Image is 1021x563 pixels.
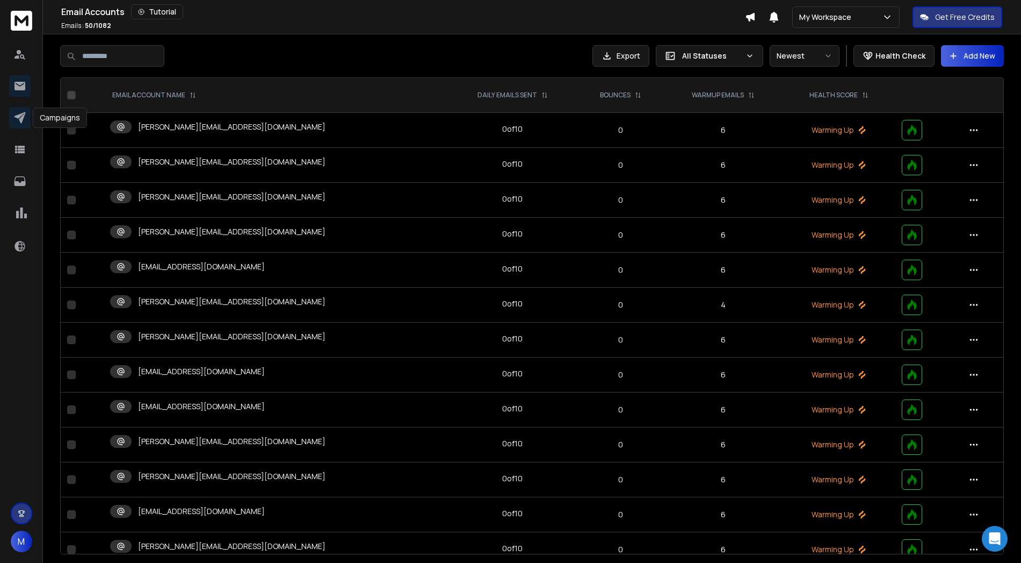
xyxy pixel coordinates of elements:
p: Get Free Credits [935,12,995,23]
div: 0 of 10 [502,194,523,204]
div: 0 of 10 [502,263,523,274]
button: Tutorial [131,4,183,19]
td: 6 [664,462,782,497]
p: 0 [584,334,657,345]
button: M [11,531,32,552]
p: Warming Up [789,195,889,205]
td: 4 [664,288,782,323]
p: [PERSON_NAME][EMAIL_ADDRESS][DOMAIN_NAME] [138,436,325,447]
p: [EMAIL_ADDRESS][DOMAIN_NAME] [138,401,265,412]
p: [PERSON_NAME][EMAIL_ADDRESS][DOMAIN_NAME] [138,541,325,552]
p: My Workspace [799,12,856,23]
div: 0 of 10 [502,229,523,239]
p: 0 [584,544,657,555]
p: 0 [584,404,657,415]
td: 6 [664,183,782,218]
div: Open Intercom Messenger [982,526,1008,552]
div: Campaigns [33,108,87,128]
p: Warming Up [789,439,889,450]
p: 0 [584,474,657,485]
p: Warming Up [789,369,889,380]
button: Add New [941,45,1004,67]
p: Warming Up [789,160,889,170]
button: Health Check [853,45,935,67]
p: [PERSON_NAME][EMAIL_ADDRESS][DOMAIN_NAME] [138,156,325,167]
p: [EMAIL_ADDRESS][DOMAIN_NAME] [138,261,265,272]
p: 0 [584,230,657,240]
p: Warming Up [789,404,889,415]
div: 0 of 10 [502,438,523,449]
p: 0 [584,265,657,275]
td: 6 [664,497,782,532]
td: 6 [664,358,782,393]
p: 0 [584,160,657,170]
p: [PERSON_NAME][EMAIL_ADDRESS][DOMAIN_NAME] [138,122,325,132]
p: BOUNCES [600,91,631,99]
span: 50 / 1082 [85,21,111,30]
td: 6 [664,323,782,358]
p: Warming Up [789,544,889,555]
div: 0 of 10 [502,333,523,344]
div: 0 of 10 [502,159,523,169]
p: WARMUP EMAILS [692,91,744,99]
p: 0 [584,125,657,136]
p: Warming Up [789,334,889,345]
td: 6 [664,113,782,148]
div: EMAIL ACCOUNT NAME [112,91,196,99]
p: Warming Up [789,265,889,275]
button: Export [592,45,649,67]
p: HEALTH SCORE [809,91,858,99]
div: 0 of 10 [502,298,523,309]
div: 0 of 10 [502,473,523,484]
p: [PERSON_NAME][EMAIL_ADDRESS][DOMAIN_NAME] [138,226,325,237]
td: 6 [664,427,782,462]
p: Emails : [61,22,111,30]
p: Warming Up [789,125,889,136]
p: 0 [584,439,657,450]
p: [PERSON_NAME][EMAIL_ADDRESS][DOMAIN_NAME] [138,191,325,202]
p: [EMAIL_ADDRESS][DOMAIN_NAME] [138,366,265,377]
p: Health Check [875,51,925,61]
button: Newest [770,45,839,67]
p: [PERSON_NAME][EMAIL_ADDRESS][DOMAIN_NAME] [138,296,325,307]
p: All Statuses [682,51,741,61]
p: [PERSON_NAME][EMAIL_ADDRESS][DOMAIN_NAME] [138,331,325,342]
p: 0 [584,300,657,310]
p: Warming Up [789,509,889,520]
p: 0 [584,369,657,380]
p: 0 [584,195,657,205]
div: 0 of 10 [502,543,523,554]
div: 0 of 10 [502,368,523,379]
p: Warming Up [789,300,889,310]
button: Get Free Credits [913,6,1002,28]
p: [PERSON_NAME][EMAIL_ADDRESS][DOMAIN_NAME] [138,471,325,482]
p: [EMAIL_ADDRESS][DOMAIN_NAME] [138,506,265,517]
div: 0 of 10 [502,508,523,519]
p: Warming Up [789,230,889,240]
div: 0 of 10 [502,124,523,134]
div: Email Accounts [61,4,745,19]
p: DAILY EMAILS SENT [477,91,537,99]
div: 0 of 10 [502,403,523,414]
td: 6 [664,253,782,288]
p: 0 [584,509,657,520]
td: 6 [664,218,782,253]
td: 6 [664,148,782,183]
p: Warming Up [789,474,889,485]
td: 6 [664,393,782,427]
